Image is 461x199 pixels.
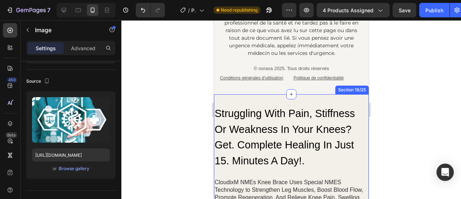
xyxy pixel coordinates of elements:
p: Advanced [71,44,95,52]
button: Browse gallery [58,165,90,172]
div: Publish [425,7,443,14]
button: Publish [419,3,449,17]
div: Open Intercom Messenger [437,164,454,181]
span: Need republishing [221,7,258,13]
div: 450 [7,77,17,83]
iframe: Design area [214,20,369,199]
div: Undo/Redo [136,3,165,17]
button: 4 products assigned [317,3,390,17]
span: / [188,7,190,14]
div: Beta [5,132,17,138]
p: Settings [36,44,56,52]
span: Product Page - [DATE] 00:42:06 [191,7,196,14]
span: or [53,164,57,173]
input: https://example.com/image.jpg [32,148,110,161]
button: Save [393,3,416,17]
p: 7 [47,6,50,14]
img: preview-image [32,97,110,143]
p: Image [35,26,96,34]
div: Browse gallery [59,165,89,172]
div: Source [26,77,51,86]
button: 7 [3,3,54,17]
span: 4 products assigned [323,7,373,14]
span: Save [399,7,411,13]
